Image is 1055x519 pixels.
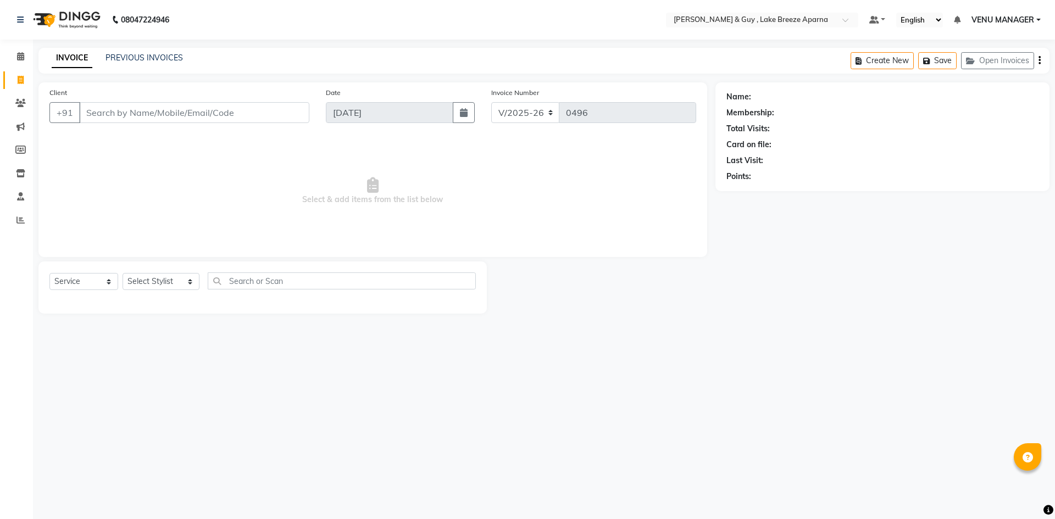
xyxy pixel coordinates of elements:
[326,88,341,98] label: Date
[28,4,103,35] img: logo
[961,52,1034,69] button: Open Invoices
[726,139,771,150] div: Card on file:
[79,102,309,123] input: Search by Name/Mobile/Email/Code
[726,91,751,103] div: Name:
[49,136,696,246] span: Select & add items from the list below
[491,88,539,98] label: Invoice Number
[726,155,763,166] div: Last Visit:
[49,102,80,123] button: +91
[49,88,67,98] label: Client
[971,14,1034,26] span: VENU MANAGER
[726,107,774,119] div: Membership:
[726,171,751,182] div: Points:
[1009,475,1044,508] iframe: chat widget
[52,48,92,68] a: INVOICE
[918,52,957,69] button: Save
[208,272,476,289] input: Search or Scan
[105,53,183,63] a: PREVIOUS INVOICES
[851,52,914,69] button: Create New
[726,123,770,135] div: Total Visits:
[121,4,169,35] b: 08047224946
